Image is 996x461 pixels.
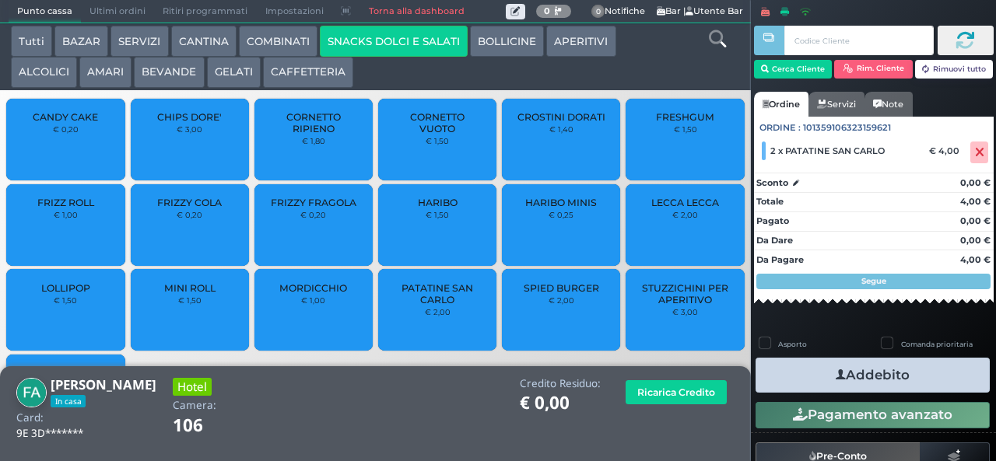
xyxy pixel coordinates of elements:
small: € 1,50 [674,124,697,134]
button: CANTINA [171,26,237,57]
a: Servizi [808,92,864,117]
button: ALCOLICI [11,57,77,88]
span: Ultimi ordini [81,1,154,23]
span: HARIBO MINIS [525,197,597,208]
strong: Da Pagare [756,254,804,265]
small: € 3,00 [177,124,202,134]
small: € 0,25 [549,210,573,219]
span: PATATINE SAN CARLO [391,282,484,306]
small: € 0,20 [177,210,202,219]
small: € 1,80 [302,136,325,145]
h4: Credito Residuo: [520,378,601,389]
b: [PERSON_NAME] [51,375,156,393]
span: MINI ROLL [164,282,216,294]
button: CAFFETTERIA [263,57,353,88]
span: CORNETTO VUOTO [391,111,484,134]
button: Addebito [756,358,990,393]
h3: Hotel [173,378,212,396]
span: CHIPS DORE' [157,111,222,123]
strong: Segue [861,276,886,286]
button: GELATI [207,57,261,88]
small: € 1,40 [549,124,573,134]
small: € 1,00 [54,210,78,219]
button: Pagamento avanzato [756,402,990,428]
span: SPIED BURGER [524,282,599,294]
a: Note [864,92,912,117]
button: Tutti [11,26,52,57]
span: FRIZZY FRAGOLA [271,197,356,208]
div: € 4,00 [927,145,967,156]
h4: Camera: [173,400,216,411]
button: SERVIZI [110,26,168,57]
button: APERITIVI [546,26,615,57]
strong: 0,00 € [960,215,991,226]
span: FRESHGUM [656,111,714,123]
strong: 4,00 € [960,254,991,265]
button: BEVANDE [134,57,204,88]
strong: Da Dare [756,235,793,246]
small: € 1,50 [178,295,202,305]
button: Rimuovi tutto [915,60,994,79]
span: FRIZZY COLA [157,197,222,208]
small: € 1,50 [426,136,449,145]
span: In casa [51,395,86,407]
small: € 1,00 [301,295,325,305]
small: € 1,50 [54,295,77,305]
small: € 0,20 [53,124,79,134]
h4: Card: [16,412,44,424]
strong: 0,00 € [960,177,991,188]
strong: Pagato [756,215,789,226]
span: 2 x PATATINE SAN CARLO [770,145,885,156]
button: BOLLICINE [470,26,544,57]
strong: 4,00 € [960,196,991,207]
strong: Sconto [756,176,788,190]
button: BAZAR [54,26,108,57]
span: Impostazioni [257,1,332,23]
span: Ritiri programmati [154,1,256,23]
small: € 0,20 [300,210,326,219]
span: 0 [591,5,605,19]
span: Punto cassa [9,1,81,23]
span: Ordine : [759,121,801,134]
a: Torna alla dashboard [359,1,472,23]
button: Cerca Cliente [754,60,833,79]
span: 101359106323159621 [803,121,891,134]
button: Rim. Cliente [834,60,913,79]
span: STUZZICHINI PER APERITIVO [639,282,731,306]
strong: 0,00 € [960,235,991,246]
span: HARIBO [418,197,458,208]
small: € 2,00 [425,307,451,316]
a: Ordine [754,92,808,117]
strong: Totale [756,196,784,207]
small: € 2,00 [672,210,698,219]
b: 0 [544,5,550,16]
small: € 1,50 [426,210,449,219]
span: MORDICCHIO [279,282,347,294]
small: € 2,00 [549,295,574,305]
span: CANDY CAKE [33,111,98,123]
span: LECCA LECCA [651,197,719,208]
input: Codice Cliente [784,26,933,55]
span: CORNETTO RIPIENO [268,111,360,134]
label: Comanda prioritaria [901,339,973,349]
small: € 3,00 [672,307,698,316]
button: SNACKS DOLCI E SALATI [320,26,468,57]
span: LOLLIPOP [41,282,90,294]
span: CROSTINI DORATI [517,111,605,123]
button: AMARI [79,57,132,88]
label: Asporto [778,339,807,349]
img: FRANCESCO ALICINO [16,378,47,408]
h1: € 0,00 [520,393,601,413]
h1: 106 [173,416,247,435]
span: FRIZZ ROLL [37,197,94,208]
button: Ricarica Credito [626,380,727,404]
button: COMBINATI [239,26,317,57]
